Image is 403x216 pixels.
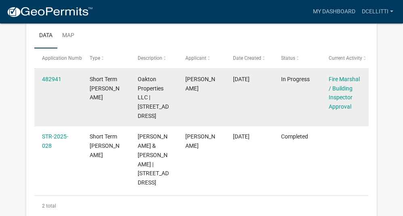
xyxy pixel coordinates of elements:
[90,76,120,101] span: Short Term Rental Registration
[185,133,215,149] span: Dominic Cellitti
[233,76,250,82] span: 09/23/2025
[130,48,177,68] datatable-header-cell: Description
[138,133,169,186] span: CELLITTI DOMINIC & KATHLEEN REAN | 241 EAST RIVER BEND DR
[90,55,100,61] span: Type
[329,55,362,61] span: Current Activity
[233,55,261,61] span: Date Created
[42,55,86,61] span: Application Number
[281,55,295,61] span: Status
[90,133,120,158] span: Short Term Rental Registration
[178,48,225,68] datatable-header-cell: Applicant
[329,76,360,110] a: Fire Marshal / Building Inspector Approval
[34,23,57,49] a: Data
[310,4,359,19] a: My Dashboard
[225,48,273,68] datatable-header-cell: Date Created
[281,133,308,140] span: Completed
[359,4,397,19] a: dcellitti
[185,55,206,61] span: Applicant
[82,48,130,68] datatable-header-cell: Type
[281,76,310,82] span: In Progress
[233,133,250,140] span: 11/26/2024
[321,48,369,68] datatable-header-cell: Current Activity
[273,48,321,68] datatable-header-cell: Status
[57,23,79,49] a: Map
[42,133,68,149] a: STR-2025-028
[34,48,82,68] datatable-header-cell: Application Number
[138,76,169,119] span: Oakton Properties LLC | 137 OAKTON SOUTH
[42,76,61,82] a: 482941
[185,76,215,92] span: Dominic Cellitti
[34,196,369,216] div: 2 total
[138,55,162,61] span: Description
